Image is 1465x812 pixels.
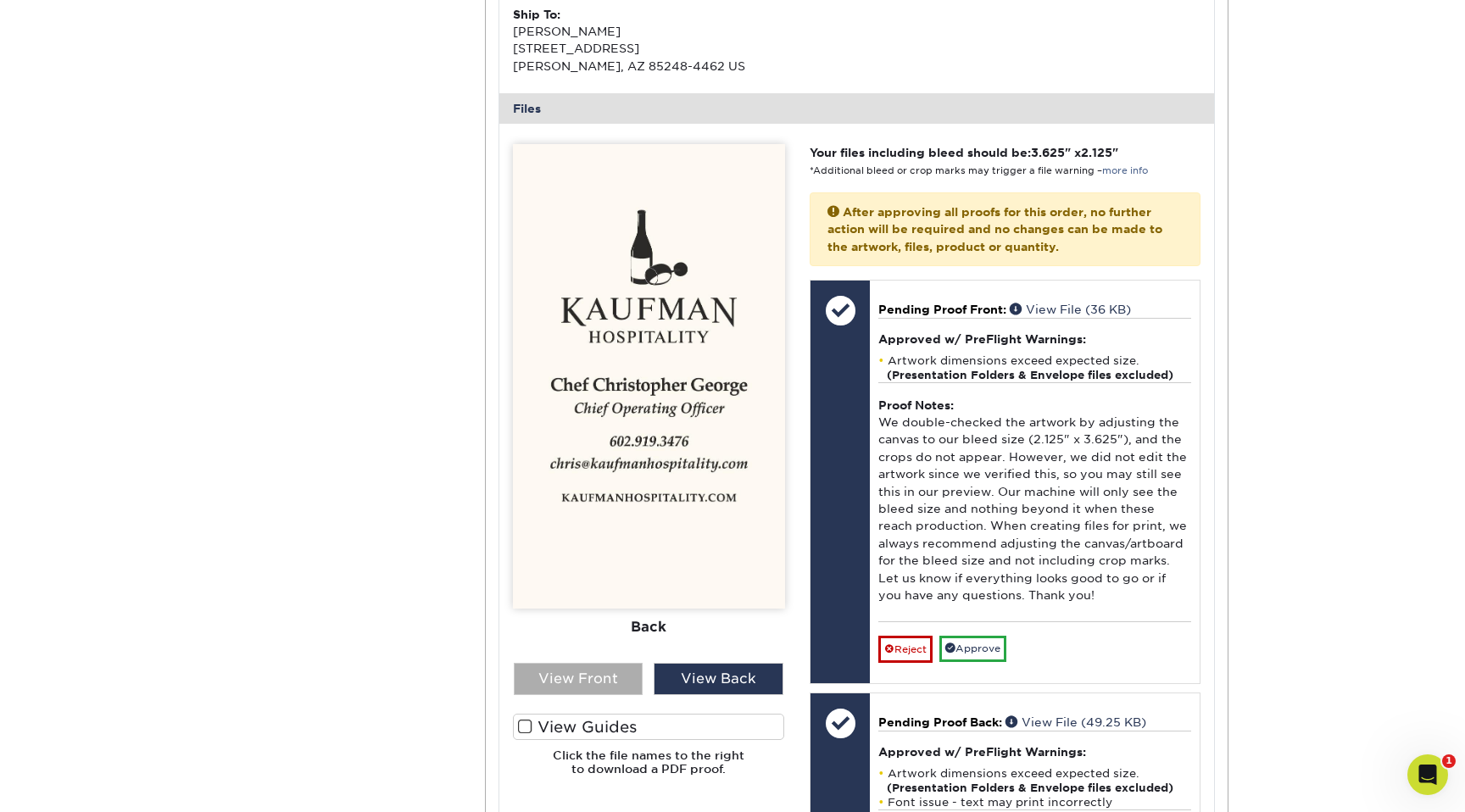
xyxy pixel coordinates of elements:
[513,6,857,75] div: [PERSON_NAME] [STREET_ADDRESS] [PERSON_NAME], AZ 85248-4462 US
[513,609,785,646] div: Back
[810,165,1148,176] small: *Additional bleed or crop marks may trigger a file warning –
[827,205,1162,253] strong: After approving all proofs for this order, no further action will be required and no changes can ...
[654,663,783,695] div: View Back
[513,748,785,790] h6: Click the file names to the right to download a PDF proof.
[1010,303,1131,316] a: View File (36 KB)
[514,663,643,695] div: View Front
[939,636,1006,662] a: Approve
[878,795,1191,809] li: Font issue - text may print incorrectly
[878,382,1191,621] div: We double-checked the artwork by adjusting the canvas to our bleed size (2.125" x 3.625"), and th...
[513,714,785,740] label: View Guides
[878,745,1191,759] h4: Approved w/ PreFlight Warnings:
[1005,715,1146,729] a: View File (49.25 KB)
[878,332,1191,346] h4: Approved w/ PreFlight Warnings:
[887,781,1173,794] strong: (Presentation Folders & Envelope files excluded)
[878,715,1002,729] span: Pending Proof Back:
[878,636,933,663] a: Reject
[878,398,954,412] strong: Proof Notes:
[810,146,1118,159] strong: Your files including bleed should be: " x "
[878,303,1006,316] span: Pending Proof Front:
[1031,146,1065,159] span: 3.625
[1102,165,1148,176] a: more info
[1081,146,1112,159] span: 2.125
[513,8,560,21] strong: Ship To:
[878,353,1191,382] li: Artwork dimensions exceed expected size.
[1407,754,1448,795] iframe: Intercom live chat
[887,369,1173,381] strong: (Presentation Folders & Envelope files excluded)
[878,766,1191,795] li: Artwork dimensions exceed expected size.
[4,760,144,806] iframe: Google Customer Reviews
[1442,754,1456,768] span: 1
[499,93,1215,124] div: Files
